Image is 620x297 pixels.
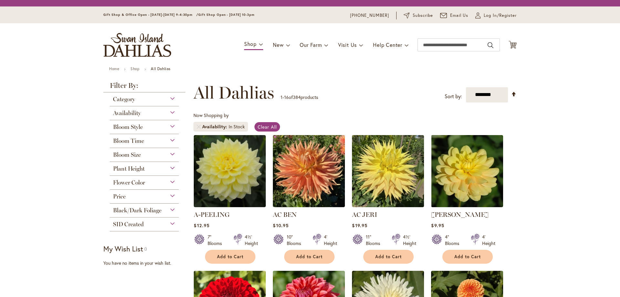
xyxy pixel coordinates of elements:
[445,90,462,102] label: Sort by:
[273,135,345,207] img: AC BEN
[403,234,416,247] div: 4½' Height
[450,12,469,19] span: Email Us
[103,13,198,17] span: Gift Shop & Office Open - [DATE]-[DATE] 9-4:30pm /
[352,222,367,228] span: $19.95
[113,179,145,186] span: Flower Color
[217,254,243,260] span: Add to Cart
[109,66,119,71] a: Home
[194,211,230,218] a: A-PEELING
[281,94,283,100] span: 1
[103,33,171,57] a: store logo
[197,125,201,129] a: Remove Availability In Stock
[445,234,463,247] div: 4" Blooms
[229,123,245,130] div: In Stock
[366,234,384,247] div: 11" Blooms
[287,234,305,247] div: 10" Blooms
[431,135,503,207] img: AHOY MATEY
[193,112,229,118] span: Now Shopping by
[475,12,517,19] a: Log In/Register
[482,234,495,247] div: 4' Height
[194,222,209,228] span: $12.95
[352,135,424,207] img: AC Jeri
[404,12,433,19] a: Subscribe
[113,193,126,200] span: Price
[194,135,266,207] img: A-Peeling
[273,41,284,48] span: New
[194,202,266,208] a: A-Peeling
[431,222,444,228] span: $9.95
[352,202,424,208] a: AC Jeri
[205,250,255,264] button: Add to Cart
[244,40,257,47] span: Shop
[431,211,489,218] a: [PERSON_NAME]
[202,123,229,130] span: Availability
[113,110,141,117] span: Availability
[363,250,414,264] button: Add to Cart
[113,137,144,144] span: Bloom Time
[284,94,289,100] span: 16
[258,124,277,130] span: Clear All
[454,254,481,260] span: Add to Cart
[254,122,280,132] a: Clear All
[413,12,433,19] span: Subscribe
[130,66,139,71] a: Shop
[113,165,145,172] span: Plant Height
[293,94,301,100] span: 384
[324,234,337,247] div: 4' Height
[352,211,377,218] a: AC JERI
[113,151,141,158] span: Bloom Size
[281,92,318,102] p: - of products
[296,254,323,260] span: Add to Cart
[245,234,258,247] div: 4½' Height
[431,202,503,208] a: AHOY MATEY
[440,12,469,19] a: Email Us
[273,202,345,208] a: AC BEN
[484,12,517,19] span: Log In/Register
[273,222,288,228] span: $10.95
[103,82,185,92] strong: Filter By:
[113,123,143,131] span: Bloom Style
[113,207,161,214] span: Black/Dark Foliage
[375,254,402,260] span: Add to Cart
[273,211,297,218] a: AC BEN
[300,41,322,48] span: Our Farm
[208,234,226,247] div: 7" Blooms
[113,221,144,228] span: SID Created
[151,66,170,71] strong: All Dahlias
[488,40,493,50] button: Search
[103,260,190,266] div: You have no items in your wish list.
[198,13,254,17] span: Gift Shop Open - [DATE] 10-3pm
[284,250,335,264] button: Add to Cart
[338,41,357,48] span: Visit Us
[113,96,135,103] span: Category
[350,12,389,19] a: [PHONE_NUMBER]
[103,244,143,253] strong: My Wish List
[373,41,402,48] span: Help Center
[193,83,274,102] span: All Dahlias
[442,250,493,264] button: Add to Cart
